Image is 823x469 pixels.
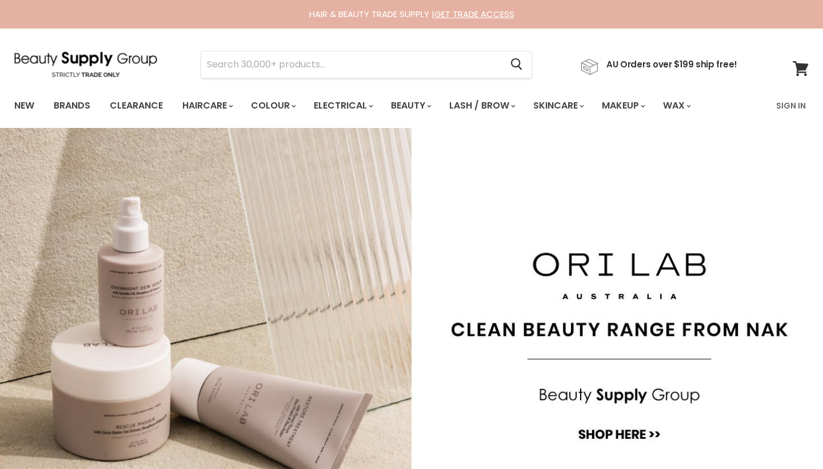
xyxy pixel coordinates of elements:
[769,94,813,118] a: Sign In
[6,89,735,122] ul: Main menu
[501,51,532,78] button: Search
[174,94,240,118] a: Haircare
[201,51,501,78] input: Search
[593,94,652,118] a: Makeup
[525,94,591,118] a: Skincare
[654,94,698,118] a: Wax
[382,94,438,118] a: Beauty
[305,94,380,118] a: Electrical
[101,94,171,118] a: Clearance
[441,94,522,118] a: Lash / Brow
[45,94,99,118] a: Brands
[766,415,812,458] iframe: Gorgias live chat messenger
[6,94,43,118] a: New
[201,51,532,78] form: Product
[242,94,303,118] a: Colour
[434,8,514,20] a: GET TRADE ACCESS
